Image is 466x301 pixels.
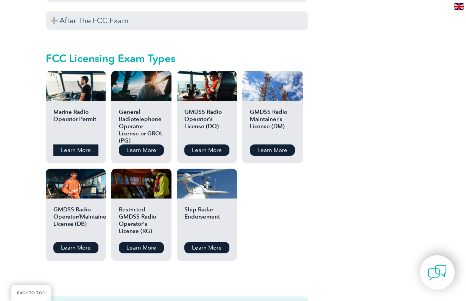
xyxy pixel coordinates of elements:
[184,206,229,236] h2: Ship Radar Endorsement
[119,242,164,253] a: Learn More
[184,242,229,253] a: Learn More
[53,109,98,139] h2: Marine Radio Operator Permit
[250,109,295,139] h2: GMDSS Radio Maintainer’s License (DM)
[11,285,51,301] a: BACK TO TOP
[53,242,98,253] a: Learn More
[46,11,308,30] h3: After The FCC Exam
[46,52,308,64] h2: FCC Licensing Exam Types
[184,144,229,156] a: Learn More
[119,206,164,236] h2: Restricted GMDSS Radio Operator’s License (RG)
[53,144,98,156] a: Learn More
[250,144,295,156] a: Learn More
[53,206,98,236] h2: GMDSS Radio Operator/Maintainer License (DB)
[119,144,164,156] a: Learn More
[454,3,464,10] img: en
[428,263,447,282] img: contact-chat.png
[119,109,164,139] h2: General Radiotelephone Operator License or GROL (PG)
[184,109,229,139] h2: GMDSS Radio Operator’s License (DO)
